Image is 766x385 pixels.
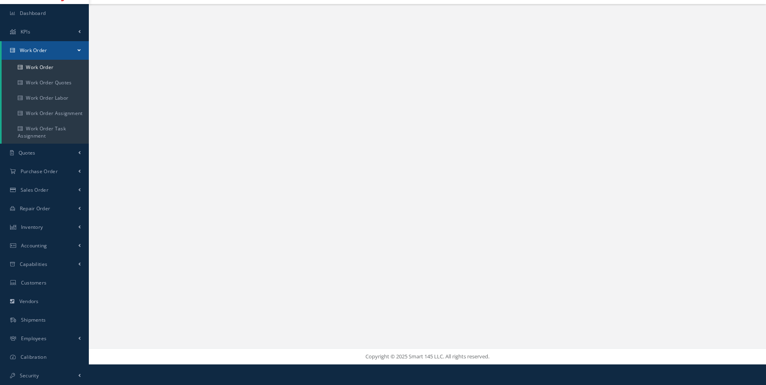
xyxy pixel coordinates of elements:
a: Work Order [2,60,89,75]
span: Vendors [19,298,39,305]
span: Calibration [21,354,46,360]
a: Work Order Task Assignment [2,121,89,144]
a: Work Order Labor [2,90,89,106]
span: Dashboard [20,10,46,17]
div: Copyright © 2025 Smart 145 LLC. All rights reserved. [97,353,758,361]
a: Work Order Quotes [2,75,89,90]
span: Accounting [21,242,47,249]
a: Work Order [2,41,89,60]
span: Sales Order [21,186,48,193]
span: Purchase Order [21,168,58,175]
span: Inventory [21,224,43,230]
span: KPIs [21,28,30,35]
span: Shipments [21,316,46,323]
span: Employees [21,335,47,342]
a: Work Order Assignment [2,106,89,121]
span: Repair Order [20,205,50,212]
span: Quotes [19,149,36,156]
span: Capabilities [20,261,48,268]
span: Work Order [20,47,47,54]
span: Customers [21,279,47,286]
